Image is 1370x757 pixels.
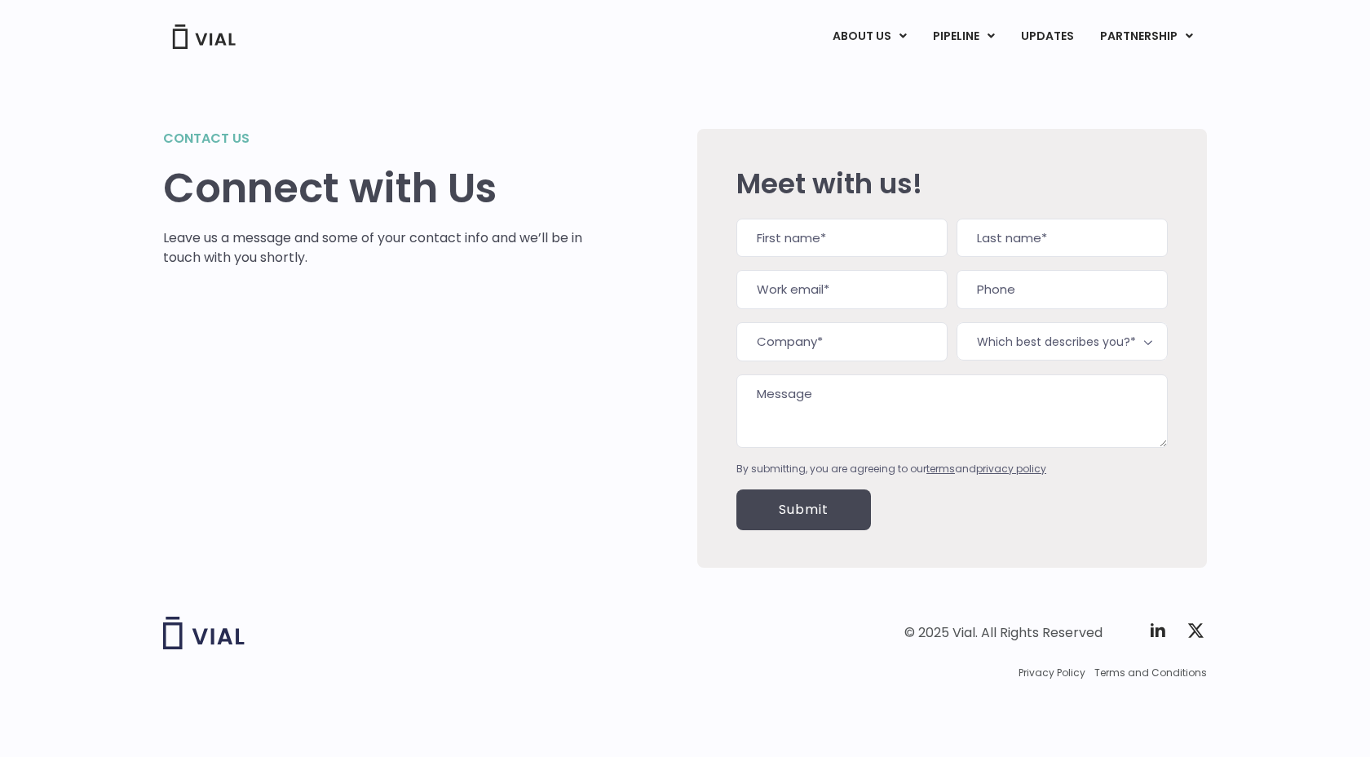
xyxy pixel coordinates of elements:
[820,23,919,51] a: ABOUT USMenu Toggle
[163,617,245,649] img: Vial logo wih "Vial" spelled out
[926,462,955,476] a: terms
[920,23,1007,51] a: PIPELINEMenu Toggle
[163,228,583,268] p: Leave us a message and some of your contact info and we’ll be in touch with you shortly.
[957,322,1168,361] span: Which best describes you?*
[163,129,583,148] h2: Contact us
[736,489,871,530] input: Submit
[736,270,948,309] input: Work email*
[1008,23,1086,51] a: UPDATES
[1019,666,1085,680] a: Privacy Policy
[1087,23,1206,51] a: PARTNERSHIPMenu Toggle
[976,462,1046,476] a: privacy policy
[1094,666,1207,680] a: Terms and Conditions
[904,624,1103,642] div: © 2025 Vial. All Rights Reserved
[736,462,1168,476] div: By submitting, you are agreeing to our and
[957,270,1168,309] input: Phone
[163,165,583,212] h1: Connect with Us
[736,322,948,361] input: Company*
[736,219,948,258] input: First name*
[171,24,236,49] img: Vial Logo
[957,219,1168,258] input: Last name*
[736,168,1168,199] h2: Meet with us!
